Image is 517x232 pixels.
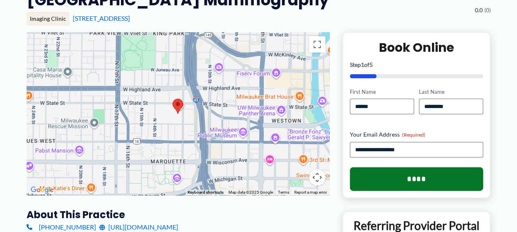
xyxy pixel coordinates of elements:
[27,208,329,221] h3: About this practice
[369,61,373,68] span: 5
[309,169,325,186] button: Map camera controls
[350,130,483,139] label: Your Email Address
[419,88,483,96] label: Last Name
[402,132,425,138] span: (Required)
[361,61,364,68] span: 1
[475,5,483,15] span: 0.0
[228,190,273,194] span: Map data ©2025 Google
[27,12,69,26] div: Imaging Clinic
[29,185,56,195] img: Google
[278,190,289,194] a: Terms (opens in new tab)
[294,190,327,194] a: Report a map error
[73,14,130,22] a: [STREET_ADDRESS]
[29,185,56,195] a: Open this area in Google Maps (opens a new window)
[309,36,325,53] button: Toggle fullscreen view
[350,88,414,96] label: First Name
[350,40,483,55] h2: Book Online
[188,190,224,195] button: Keyboard shortcuts
[484,5,491,15] span: (0)
[350,62,483,68] p: Step of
